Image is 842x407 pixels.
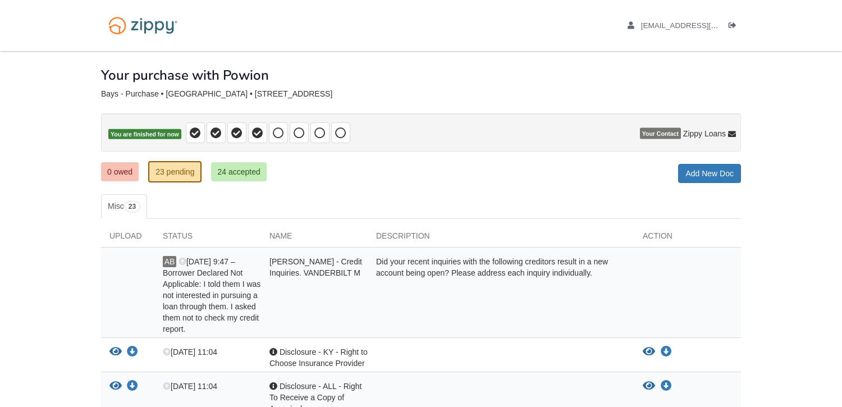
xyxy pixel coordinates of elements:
[101,89,741,99] div: Bays - Purchase • [GEOGRAPHIC_DATA] • [STREET_ADDRESS]
[163,256,176,267] span: AB
[628,21,770,33] a: edit profile
[678,164,741,183] a: Add New Doc
[109,381,122,392] button: View Disclosure - ALL - Right To Receive a Copy of Appraisals
[109,346,122,358] button: View Disclosure - KY - Right to Choose Insurance Provider
[368,256,634,335] div: Did your recent inquiries with the following creditors result in a new account being open? Please...
[148,161,202,182] a: 23 pending
[154,230,261,247] div: Status
[261,230,368,247] div: Name
[163,257,260,333] span: [DATE] 9:47 – Borrower Declared Not Applicable: I told them I was not interested in pursuing a lo...
[163,347,217,356] span: [DATE] 11:04
[661,382,672,391] a: Download Disclosure - ALL - Right To Receive a Copy of Appraisals
[368,230,634,247] div: Description
[661,347,672,356] a: Download Disclosure - KY - Right to Choose Insurance Provider
[729,21,741,33] a: Log out
[643,346,655,358] button: View Disclosure - KY - Right to Choose Insurance Provider
[101,162,139,181] a: 0 owed
[127,382,138,391] a: Download Disclosure - ALL - Right To Receive a Copy of Appraisals
[163,382,217,391] span: [DATE] 11:04
[101,194,147,219] a: Misc
[101,11,185,40] img: Logo
[101,230,154,247] div: Upload
[269,257,362,277] span: [PERSON_NAME] - Credit Inquiries. VANDERBILT M
[124,201,140,212] span: 23
[211,162,266,181] a: 24 accepted
[108,129,181,140] span: You are finished for now
[641,21,770,30] span: mbays19@gmail.com
[683,128,726,139] span: Zippy Loans
[634,230,741,247] div: Action
[101,68,269,83] h1: Your purchase with Powion
[640,128,681,139] span: Your Contact
[127,348,138,357] a: Download Disclosure - KY - Right to Choose Insurance Provider
[269,347,368,368] span: Disclosure - KY - Right to Choose Insurance Provider
[643,381,655,392] button: View Disclosure - ALL - Right To Receive a Copy of Appraisals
